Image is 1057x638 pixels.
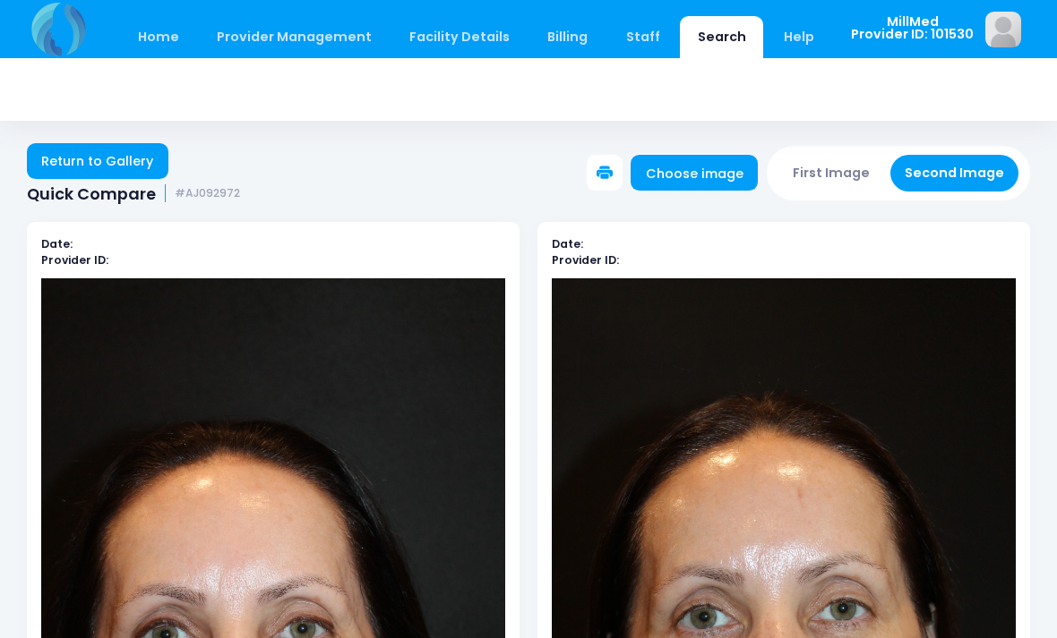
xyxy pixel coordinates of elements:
[552,252,619,268] b: Provider ID:
[552,236,583,251] b: Date:
[767,16,832,58] a: Help
[985,12,1021,47] img: image
[608,16,677,58] a: Staff
[680,16,763,58] a: Search
[392,16,528,58] a: Facility Details
[120,16,196,58] a: Home
[41,236,73,251] b: Date:
[199,16,389,58] a: Provider Management
[778,155,885,191] button: First Image
[27,143,168,179] a: Return to Gallery
[851,15,974,41] span: MillMed Provider ID: 101530
[631,155,758,191] a: Choose image
[890,155,1019,191] button: Second Image
[41,252,108,268] b: Provider ID:
[27,184,156,203] span: Quick Compare
[175,187,240,200] small: #AJ092972
[530,16,606,58] a: Billing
